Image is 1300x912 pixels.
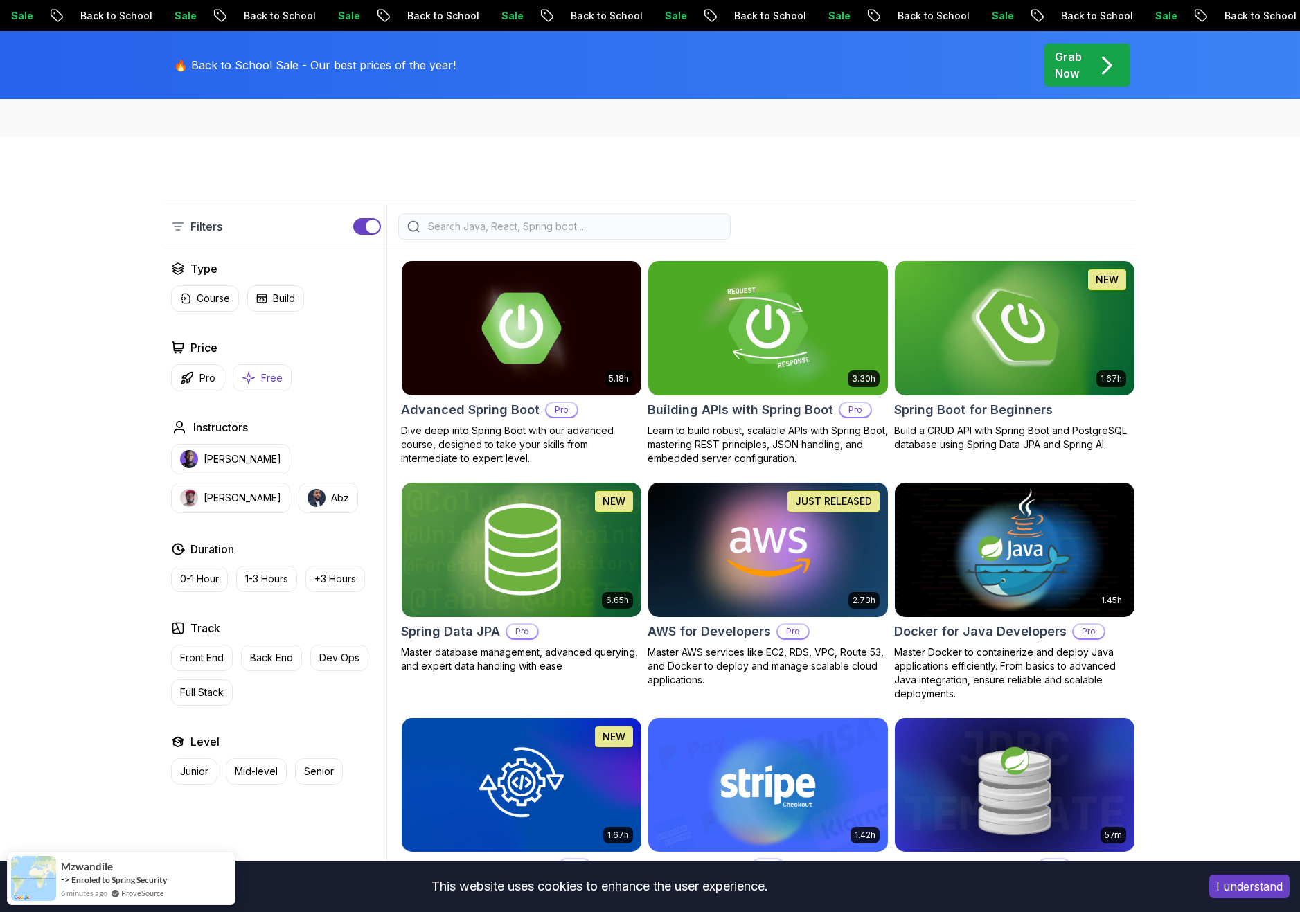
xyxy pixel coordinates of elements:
[67,9,161,23] p: Back to School
[1096,273,1119,287] p: NEW
[648,857,746,876] h2: Stripe Checkout
[235,765,278,778] p: Mid-level
[648,718,888,852] img: Stripe Checkout card
[299,483,358,513] button: instructor imgAbz
[61,874,70,885] span: ->
[190,541,234,557] h2: Duration
[648,482,889,687] a: AWS for Developers card2.73hJUST RELEASEDAWS for DevelopersProMaster AWS services like EC2, RDS, ...
[1055,48,1082,82] p: Grab Now
[180,765,208,778] p: Junior
[648,483,888,617] img: AWS for Developers card
[11,856,56,901] img: provesource social proof notification image
[304,765,334,778] p: Senior
[721,9,815,23] p: Back to School
[401,622,500,641] h2: Spring Data JPA
[71,874,167,886] a: Enroled to Spring Security
[607,830,629,841] p: 1.67h
[558,9,652,23] p: Back to School
[648,717,889,909] a: Stripe Checkout card1.42hStripe CheckoutProAccept payments from your customers with Stripe Checkout.
[241,645,302,671] button: Back End
[1074,625,1104,638] p: Pro
[121,887,164,899] a: ProveSource
[753,859,783,873] p: Pro
[609,373,629,384] p: 5.18h
[1039,859,1069,873] p: Pro
[895,483,1134,617] img: Docker for Java Developers card
[507,625,537,638] p: Pro
[401,482,642,673] a: Spring Data JPA card6.65hNEWSpring Data JPAProMaster database management, advanced querying, and ...
[840,403,871,417] p: Pro
[546,403,577,417] p: Pro
[648,261,888,395] img: Building APIs with Spring Boot card
[171,566,228,592] button: 0-1 Hour
[855,830,875,841] p: 1.42h
[171,483,290,513] button: instructor img[PERSON_NAME]
[401,260,642,465] a: Advanced Spring Boot card5.18hAdvanced Spring BootProDive deep into Spring Boot with our advanced...
[247,285,304,312] button: Build
[401,857,553,876] h2: Java Integration Testing
[648,645,889,687] p: Master AWS services like EC2, RDS, VPC, Route 53, and Docker to deploy and manage scalable cloud ...
[226,758,287,785] button: Mid-level
[171,285,239,312] button: Course
[190,620,220,636] h2: Track
[1101,595,1122,606] p: 1.45h
[171,758,217,785] button: Junior
[1209,875,1290,898] button: Accept cookies
[161,9,206,23] p: Sale
[190,260,217,277] h2: Type
[401,645,642,673] p: Master database management, advanced querying, and expert data handling with ease
[180,651,224,665] p: Front End
[314,572,356,586] p: +3 Hours
[648,424,889,465] p: Learn to build robust, scalable APIs with Spring Boot, mastering REST principles, JSON handling, ...
[894,622,1067,641] h2: Docker for Java Developers
[261,371,283,385] p: Free
[180,489,198,507] img: instructor img
[979,9,1023,23] p: Sale
[853,595,875,606] p: 2.73h
[61,861,113,873] span: Mzwandile
[894,482,1135,701] a: Docker for Java Developers card1.45hDocker for Java DevelopersProMaster Docker to containerize an...
[425,220,722,233] input: Search Java, React, Spring boot ...
[402,483,641,617] img: Spring Data JPA card
[603,730,625,744] p: NEW
[1101,373,1122,384] p: 1.67h
[648,400,833,420] h2: Building APIs with Spring Boot
[560,859,590,873] p: Pro
[233,364,292,391] button: Free
[190,218,222,235] p: Filters
[171,364,224,391] button: Pro
[171,444,290,474] button: instructor img[PERSON_NAME]
[295,758,343,785] button: Senior
[10,871,1188,902] div: This website uses cookies to enhance the user experience.
[1142,9,1186,23] p: Sale
[401,400,540,420] h2: Advanced Spring Boot
[171,679,233,706] button: Full Stack
[325,9,369,23] p: Sale
[193,419,248,436] h2: Instructors
[61,887,107,899] span: 6 minutes ago
[199,371,215,385] p: Pro
[648,622,771,641] h2: AWS for Developers
[1105,830,1122,841] p: 57m
[180,686,224,699] p: Full Stack
[894,260,1135,451] a: Spring Boot for Beginners card1.67hNEWSpring Boot for BeginnersBuild a CRUD API with Spring Boot ...
[795,494,872,508] p: JUST RELEASED
[273,292,295,305] p: Build
[231,9,325,23] p: Back to School
[652,9,696,23] p: Sale
[603,494,625,508] p: NEW
[488,9,533,23] p: Sale
[394,9,488,23] p: Back to School
[180,572,219,586] p: 0-1 Hour
[245,572,288,586] p: 1-3 Hours
[197,292,230,305] p: Course
[894,717,1135,909] a: Spring JDBC Template card57mSpring JDBC TemplateProLearn how to use JDBC Template to simplify dat...
[852,373,875,384] p: 3.30h
[319,651,359,665] p: Dev Ops
[401,424,642,465] p: Dive deep into Spring Boot with our advanced course, designed to take your skills from intermedia...
[204,491,281,505] p: [PERSON_NAME]
[402,261,641,395] img: Advanced Spring Boot card
[606,595,629,606] p: 6.65h
[894,400,1053,420] h2: Spring Boot for Beginners
[236,566,297,592] button: 1-3 Hours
